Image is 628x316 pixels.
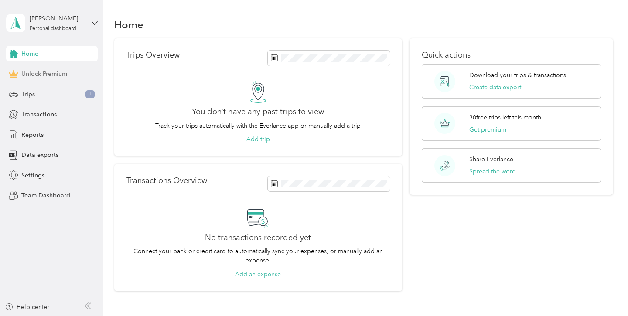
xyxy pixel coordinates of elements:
[469,167,516,176] button: Spread the word
[21,69,67,78] span: Unlock Premium
[246,135,270,144] button: Add trip
[469,113,541,122] p: 30 free trips left this month
[126,51,180,60] p: Trips Overview
[422,51,601,60] p: Quick actions
[85,90,95,98] span: 1
[126,247,390,265] p: Connect your bank or credit card to automatically sync your expenses, or manually add an expense.
[21,171,44,180] span: Settings
[30,14,84,23] div: [PERSON_NAME]
[235,270,281,279] button: Add an expense
[155,121,361,130] p: Track your trips automatically with the Everlance app or manually add a trip
[21,90,35,99] span: Trips
[205,233,311,242] h2: No transactions recorded yet
[30,26,76,31] div: Personal dashboard
[21,150,58,160] span: Data exports
[114,20,143,29] h1: Home
[21,49,38,58] span: Home
[469,83,521,92] button: Create data export
[126,176,207,185] p: Transactions Overview
[192,107,324,116] h2: You don’t have any past trips to view
[21,110,57,119] span: Transactions
[469,125,506,134] button: Get premium
[21,130,44,139] span: Reports
[469,155,513,164] p: Share Everlance
[469,71,566,80] p: Download your trips & transactions
[21,191,70,200] span: Team Dashboard
[5,302,49,312] button: Help center
[579,267,628,316] iframe: Everlance-gr Chat Button Frame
